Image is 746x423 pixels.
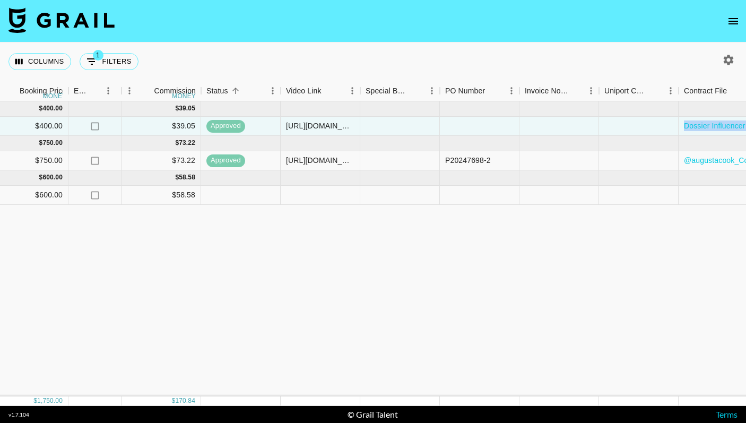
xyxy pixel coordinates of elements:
[525,81,568,101] div: Invoice Notes
[42,139,63,148] div: 750.00
[175,104,179,113] div: $
[43,93,67,99] div: money
[39,104,43,113] div: $
[33,396,37,405] div: $
[360,81,440,101] div: Special Booking Type
[286,155,354,166] div: https://www.tiktok.com/@jorijanae/video/7541875099050249527?lang=en
[727,83,742,98] button: Sort
[175,139,179,148] div: $
[445,155,491,166] div: P20247698-2
[485,83,500,98] button: Sort
[42,173,63,182] div: 600.00
[179,173,195,182] div: 58.58
[366,81,409,101] div: Special Booking Type
[445,81,485,101] div: PO Number
[139,83,154,98] button: Sort
[409,83,424,98] button: Sort
[424,83,440,99] button: Menu
[716,409,738,419] a: Terms
[172,396,176,405] div: $
[74,81,89,101] div: Expenses: Remove Commission?
[206,81,228,101] div: Status
[504,83,519,99] button: Menu
[122,83,137,99] button: Menu
[179,139,195,148] div: 73.22
[93,50,103,61] span: 1
[663,83,679,99] button: Menu
[286,120,354,131] div: https://www.tiktok.com/@jorijanae/video/7555624379745340685?lang=en
[206,156,245,166] span: approved
[348,409,398,420] div: © Grail Talent
[344,83,360,99] button: Menu
[20,81,66,101] div: Booking Price
[89,83,103,98] button: Sort
[8,411,29,418] div: v 1.7.104
[100,83,116,99] button: Menu
[322,83,336,98] button: Sort
[440,81,519,101] div: PO Number
[122,151,201,170] div: $73.22
[175,396,195,405] div: 170.84
[42,104,63,113] div: 400.00
[8,53,71,70] button: Select columns
[583,83,599,99] button: Menu
[568,83,583,98] button: Sort
[122,117,201,136] div: $39.05
[39,139,43,148] div: $
[179,104,195,113] div: 39.05
[604,81,648,101] div: Uniport Contact Email
[206,121,245,131] span: approved
[723,11,744,32] button: open drawer
[172,93,196,99] div: money
[519,81,599,101] div: Invoice Notes
[8,7,115,33] img: Grail Talent
[228,83,243,98] button: Sort
[39,173,43,182] div: $
[122,186,201,205] div: $58.58
[80,53,138,70] button: Show filters
[281,81,360,101] div: Video Link
[648,83,663,98] button: Sort
[175,173,179,182] div: $
[599,81,679,101] div: Uniport Contact Email
[37,396,63,405] div: 1,750.00
[154,81,196,101] div: Commission
[286,81,322,101] div: Video Link
[265,83,281,99] button: Menu
[684,81,727,101] div: Contract File
[68,81,122,101] div: Expenses: Remove Commission?
[201,81,281,101] div: Status
[5,83,20,98] button: Sort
